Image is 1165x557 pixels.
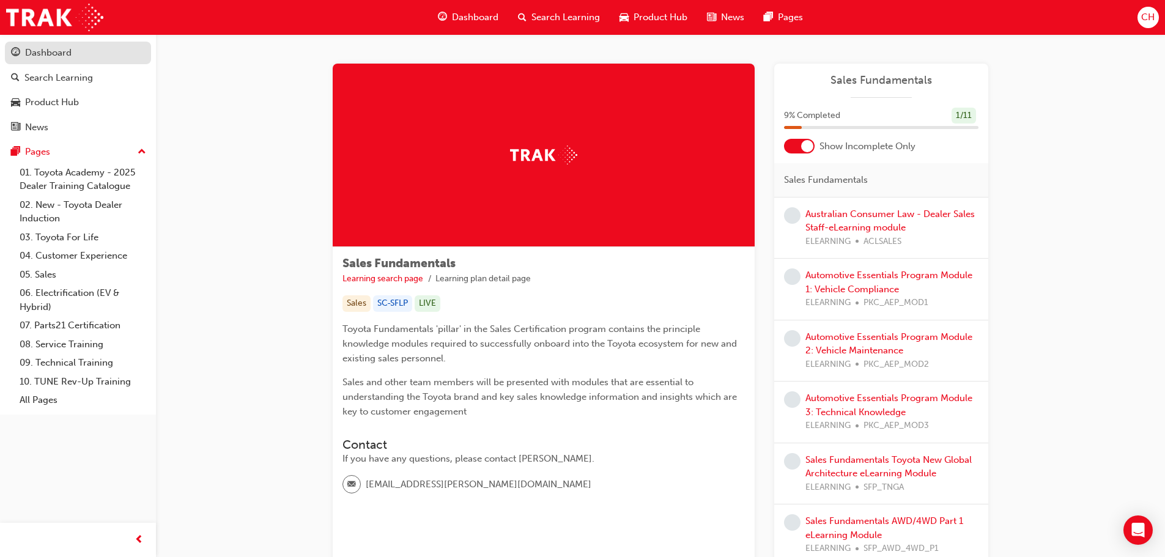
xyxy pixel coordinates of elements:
[864,481,904,495] span: SFP_TNGA
[784,173,868,187] span: Sales Fundamentals
[438,10,447,25] span: guage-icon
[864,235,901,249] span: ACLSALES
[805,208,975,234] a: Australian Consumer Law - Dealer Sales Staff-eLearning module
[697,5,754,30] a: news-iconNews
[25,145,50,159] div: Pages
[25,46,72,60] div: Dashboard
[25,120,48,135] div: News
[24,71,93,85] div: Search Learning
[135,533,144,548] span: prev-icon
[5,141,151,163] button: Pages
[342,273,423,284] a: Learning search page
[634,10,687,24] span: Product Hub
[805,235,851,249] span: ELEARNING
[15,335,151,354] a: 08. Service Training
[805,515,963,540] a: Sales Fundamentals AWD/4WD Part 1 eLearning Module
[784,109,840,123] span: 9 % Completed
[805,296,851,310] span: ELEARNING
[805,358,851,372] span: ELEARNING
[784,207,801,224] span: learningRecordVerb_NONE-icon
[864,358,929,372] span: PKC_AEP_MOD2
[805,419,851,433] span: ELEARNING
[138,144,146,160] span: up-icon
[11,147,20,158] span: pages-icon
[342,256,456,270] span: Sales Fundamentals
[784,453,801,470] span: learningRecordVerb_NONE-icon
[5,91,151,114] a: Product Hub
[342,452,745,466] div: If you have any questions, please contact [PERSON_NAME].
[347,477,356,493] span: email-icon
[707,10,716,25] span: news-icon
[778,10,803,24] span: Pages
[5,39,151,141] button: DashboardSearch LearningProduct HubNews
[366,478,591,492] span: [EMAIL_ADDRESS][PERSON_NAME][DOMAIN_NAME]
[15,265,151,284] a: 05. Sales
[342,438,745,452] h3: Contact
[805,454,972,479] a: Sales Fundamentals Toyota New Global Architecture eLearning Module
[864,419,929,433] span: PKC_AEP_MOD3
[819,139,915,153] span: Show Incomplete Only
[864,542,939,556] span: SFP_AWD_4WD_P1
[952,108,976,124] div: 1 / 11
[15,228,151,247] a: 03. Toyota For Life
[15,391,151,410] a: All Pages
[11,97,20,108] span: car-icon
[5,42,151,64] a: Dashboard
[805,481,851,495] span: ELEARNING
[508,5,610,30] a: search-iconSearch Learning
[518,10,527,25] span: search-icon
[1137,7,1159,28] button: CH
[15,196,151,228] a: 02. New - Toyota Dealer Induction
[610,5,697,30] a: car-iconProduct Hub
[864,296,928,310] span: PKC_AEP_MOD1
[754,5,813,30] a: pages-iconPages
[531,10,600,24] span: Search Learning
[805,331,972,356] a: Automotive Essentials Program Module 2: Vehicle Maintenance
[15,353,151,372] a: 09. Technical Training
[1123,515,1153,545] div: Open Intercom Messenger
[784,514,801,531] span: learningRecordVerb_NONE-icon
[1141,10,1155,24] span: CH
[721,10,744,24] span: News
[342,377,739,417] span: Sales and other team members will be presented with modules that are essential to understanding t...
[11,73,20,84] span: search-icon
[784,330,801,347] span: learningRecordVerb_NONE-icon
[415,295,440,312] div: LIVE
[15,163,151,196] a: 01. Toyota Academy - 2025 Dealer Training Catalogue
[435,272,531,286] li: Learning plan detail page
[25,95,79,109] div: Product Hub
[373,295,412,312] div: SC-SFLP
[764,10,773,25] span: pages-icon
[15,316,151,335] a: 07. Parts21 Certification
[342,323,739,364] span: Toyota Fundamentals 'pillar' in the Sales Certification program contains the principle knowledge ...
[15,372,151,391] a: 10. TUNE Rev-Up Training
[428,5,508,30] a: guage-iconDashboard
[784,73,978,87] a: Sales Fundamentals
[15,246,151,265] a: 04. Customer Experience
[805,270,972,295] a: Automotive Essentials Program Module 1: Vehicle Compliance
[784,268,801,285] span: learningRecordVerb_NONE-icon
[5,116,151,139] a: News
[11,122,20,133] span: news-icon
[452,10,498,24] span: Dashboard
[5,67,151,89] a: Search Learning
[784,391,801,408] span: learningRecordVerb_NONE-icon
[805,542,851,556] span: ELEARNING
[805,393,972,418] a: Automotive Essentials Program Module 3: Technical Knowledge
[6,4,103,31] img: Trak
[510,146,577,164] img: Trak
[342,295,371,312] div: Sales
[15,284,151,316] a: 06. Electrification (EV & Hybrid)
[619,10,629,25] span: car-icon
[11,48,20,59] span: guage-icon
